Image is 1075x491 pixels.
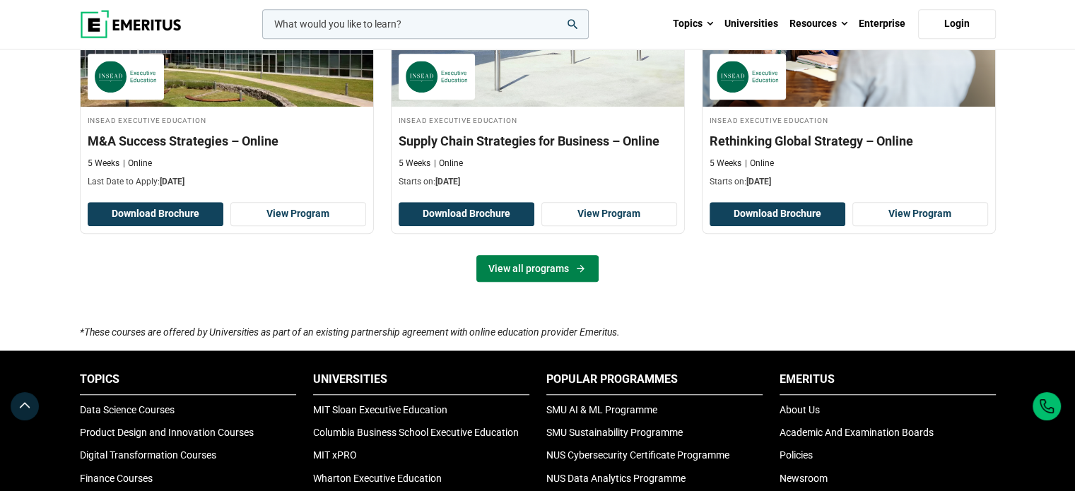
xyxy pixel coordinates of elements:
p: 5 Weeks [88,158,119,170]
a: View Program [541,202,677,226]
a: Columbia Business School Executive Education [313,427,519,438]
a: Finance Courses [80,473,153,484]
h4: INSEAD Executive Education [88,114,366,126]
h4: INSEAD Executive Education [710,114,988,126]
a: Academic And Examination Boards [780,427,934,438]
input: woocommerce-product-search-field-0 [262,9,589,39]
a: MIT xPRO [313,449,357,461]
p: Online [434,158,463,170]
p: 5 Weeks [399,158,430,170]
h3: M&A Success Strategies – Online [88,132,366,150]
span: [DATE] [435,177,460,187]
button: Download Brochure [399,202,534,226]
img: INSEAD Executive Education [95,61,157,93]
a: Digital Transformation Courses [80,449,216,461]
a: Data Science Courses [80,404,175,415]
img: INSEAD Executive Education [406,61,468,93]
a: Wharton Executive Education [313,473,442,484]
p: Starts on: [710,176,988,188]
p: 5 Weeks [710,158,741,170]
a: Product Design and Innovation Courses [80,427,254,438]
button: Download Brochure [710,202,845,226]
span: [DATE] [160,177,184,187]
a: About Us [780,404,820,415]
i: *These courses are offered by Universities as part of an existing partnership agreement with onli... [80,326,620,338]
h3: Rethinking Global Strategy – Online [710,132,988,150]
p: Last Date to Apply: [88,176,366,188]
p: Starts on: [399,176,677,188]
a: Login [918,9,996,39]
a: Policies [780,449,813,461]
img: INSEAD Executive Education [717,61,779,93]
p: Online [123,158,152,170]
a: SMU AI & ML Programme [546,404,657,415]
a: SMU Sustainability Programme [546,427,683,438]
h3: Supply Chain Strategies for Business – Online [399,132,677,150]
a: View Program [852,202,988,226]
a: MIT Sloan Executive Education [313,404,447,415]
a: View all programs [476,255,599,282]
a: NUS Cybersecurity Certificate Programme [546,449,729,461]
span: [DATE] [746,177,771,187]
h4: INSEAD Executive Education [399,114,677,126]
p: Online [745,158,774,170]
a: View Program [230,202,366,226]
button: Download Brochure [88,202,223,226]
a: NUS Data Analytics Programme [546,473,686,484]
a: Newsroom [780,473,828,484]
